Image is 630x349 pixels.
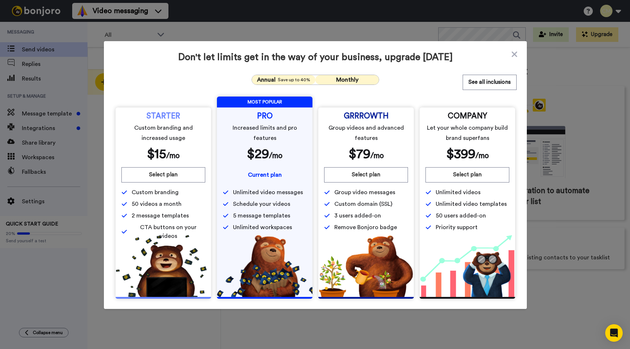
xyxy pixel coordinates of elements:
[427,123,508,143] span: Let your whole company build brand superfans
[224,123,306,143] span: Increased limits and pro features
[257,75,276,84] span: Annual
[326,123,407,143] span: Group videos and advanced features
[420,235,515,297] img: baac238c4e1197dfdb093d3ea7416ec4.png
[121,167,205,183] button: Select plan
[370,152,384,160] span: /mo
[123,123,204,143] span: Custom branding and increased usage
[257,113,273,119] span: PRO
[132,188,179,197] span: Custom branding
[132,200,182,208] span: 50 videos a month
[436,200,507,208] span: Unlimited video templates
[349,148,370,161] span: $ 79
[605,324,623,342] div: Open Intercom Messenger
[425,167,509,183] button: Select plan
[278,77,310,83] span: Save up to 40%
[334,223,397,232] span: Remove Bonjoro badge
[233,223,292,232] span: Unlimited workspaces
[334,211,381,220] span: 3 users added-on
[233,200,290,208] span: Schedule your videos
[252,75,315,85] button: AnnualSave up to 40%
[318,235,414,297] img: edd2fd70e3428fe950fd299a7ba1283f.png
[147,148,166,161] span: $ 15
[436,211,486,220] span: 50 users added-on
[147,113,180,119] span: STARTER
[166,152,180,160] span: /mo
[436,223,478,232] span: Priority support
[269,152,283,160] span: /mo
[114,51,517,63] span: Don't let limits get in the way of your business, upgrade [DATE]
[436,188,481,197] span: Unlimited videos
[248,172,282,178] span: Current plan
[217,235,312,297] img: b5b10b7112978f982230d1107d8aada4.png
[315,75,379,85] button: Monthly
[233,188,303,197] span: Unlimited video messages
[132,223,205,240] span: CTA buttons on your videos
[336,77,358,83] span: Monthly
[247,148,269,161] span: $ 29
[475,152,489,160] span: /mo
[116,235,211,297] img: 5112517b2a94bd7fef09f8ca13467cef.png
[233,211,290,220] span: 5 message templates
[334,188,395,197] span: Group video messages
[448,113,487,119] span: COMPANY
[217,97,312,107] span: MOST POPULAR
[334,200,392,208] span: Custom domain (SSL)
[132,211,189,220] span: 2 message templates
[324,167,408,183] button: Select plan
[463,75,517,90] button: See all inclusions
[344,113,389,119] span: GRRROWTH
[446,148,475,161] span: $ 399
